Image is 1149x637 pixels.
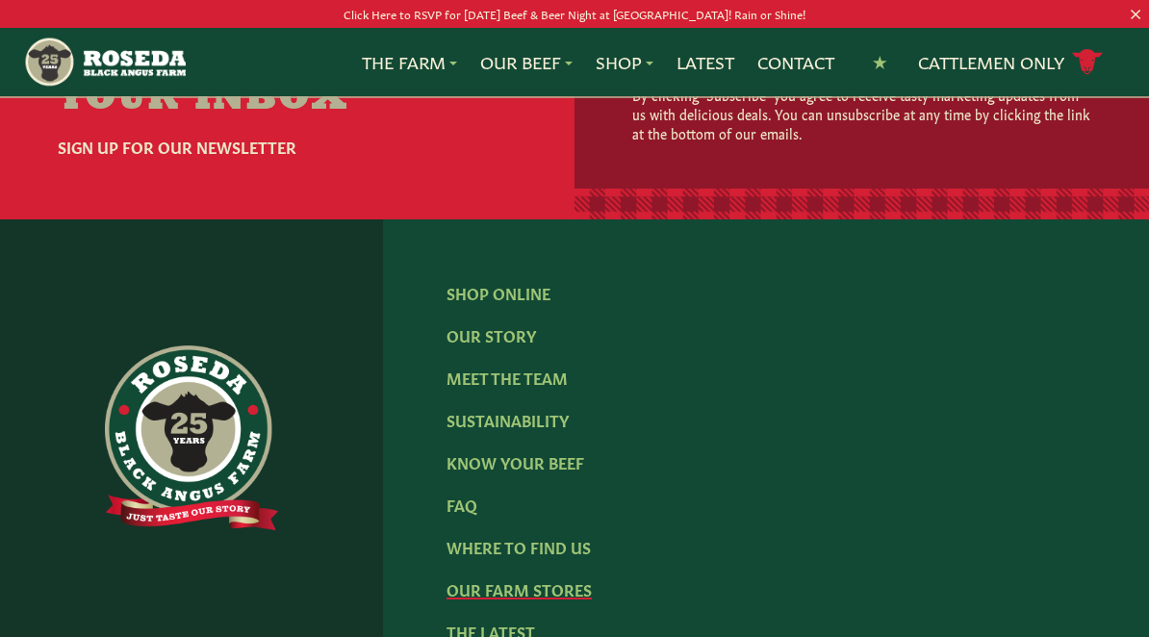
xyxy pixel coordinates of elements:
a: Our Farm Stores [447,578,592,599]
p: Click Here to RSVP for [DATE] Beef & Beer Night at [GEOGRAPHIC_DATA]! Rain or Shine! [58,4,1092,24]
a: Shop Online [447,282,550,303]
a: Cattlemen Only [918,45,1103,79]
a: Where To Find Us [447,536,591,557]
a: Know Your Beef [447,451,584,472]
a: Sustainability [447,409,569,430]
p: By clicking "Subscribe" you agree to receive tasty marketing updates from us with delicious deals... [632,85,1092,142]
h6: Sign Up For Our Newsletter [58,135,518,158]
a: The Farm [362,50,457,75]
a: Latest [677,50,734,75]
a: Our Story [447,324,536,345]
a: Our Beef [480,50,573,75]
a: Meet The Team [447,367,568,388]
a: Shop [596,50,653,75]
img: https://roseda.com/wp-content/uploads/2021/06/roseda-25-full@2x.png [105,345,278,530]
a: Contact [757,50,834,75]
nav: Main Navigation [23,28,1126,96]
a: FAQ [447,494,477,515]
img: https://roseda.com/wp-content/uploads/2021/05/roseda-25-header.png [23,36,187,89]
